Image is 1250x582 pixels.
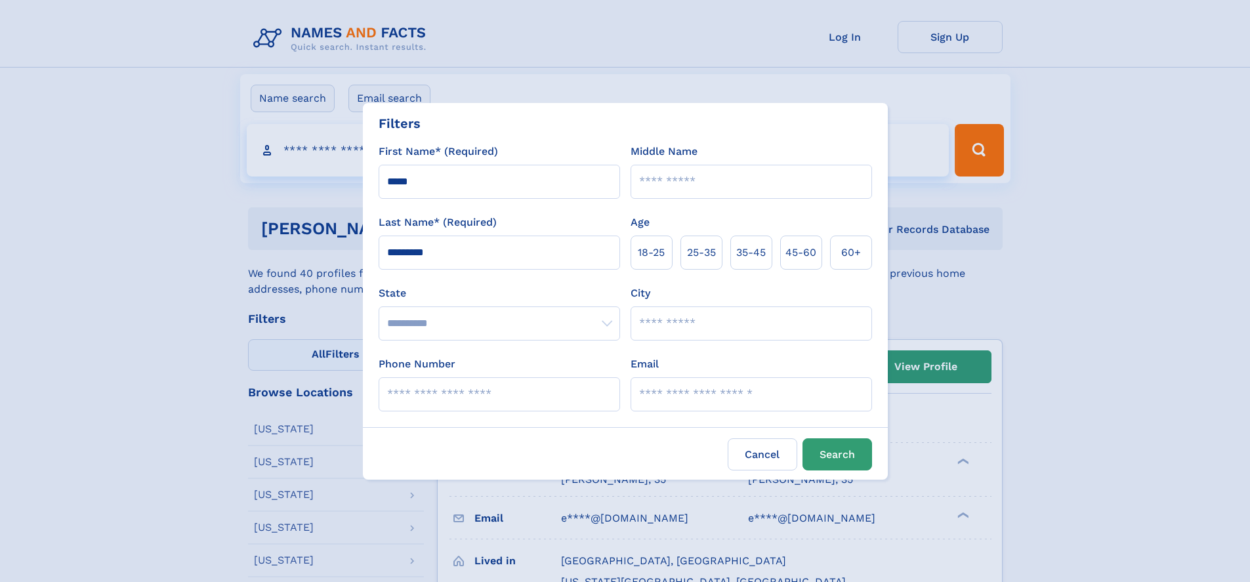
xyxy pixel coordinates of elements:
[728,438,797,470] label: Cancel
[631,144,698,159] label: Middle Name
[631,215,650,230] label: Age
[638,245,665,260] span: 18‑25
[379,215,497,230] label: Last Name* (Required)
[631,285,650,301] label: City
[841,245,861,260] span: 60+
[687,245,716,260] span: 25‑35
[379,356,455,372] label: Phone Number
[379,144,498,159] label: First Name* (Required)
[631,356,659,372] label: Email
[379,114,421,133] div: Filters
[785,245,816,260] span: 45‑60
[736,245,766,260] span: 35‑45
[802,438,872,470] button: Search
[379,285,620,301] label: State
